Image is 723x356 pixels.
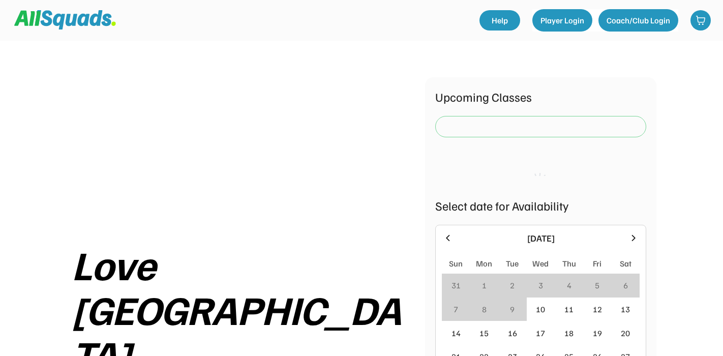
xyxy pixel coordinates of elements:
div: 9 [510,303,515,315]
div: 6 [623,279,628,291]
div: 2 [510,279,515,291]
img: yH5BAEAAAAALAAAAAABAAEAAAIBRAA7 [104,77,383,229]
div: 5 [595,279,599,291]
img: shopping-cart-01%20%281%29.svg [696,15,706,25]
div: Select date for Availability [435,196,646,215]
a: Help [479,10,520,31]
div: Mon [476,257,492,270]
div: 15 [479,327,489,339]
div: 4 [567,279,571,291]
div: Wed [532,257,549,270]
div: [DATE] [459,231,622,245]
div: 7 [454,303,458,315]
div: 16 [508,327,517,339]
div: 8 [482,303,487,315]
div: 12 [593,303,602,315]
div: 11 [564,303,574,315]
div: 10 [536,303,545,315]
div: Sun [449,257,463,270]
div: 1 [482,279,487,291]
div: 18 [564,327,574,339]
div: Thu [562,257,576,270]
div: Sat [620,257,631,270]
div: Fri [593,257,601,270]
button: Player Login [532,9,592,32]
div: Tue [506,257,519,270]
div: 13 [621,303,630,315]
img: Squad%20Logo.svg [14,10,116,29]
div: 20 [621,327,630,339]
button: Coach/Club Login [598,9,678,32]
div: 31 [451,279,461,291]
div: Upcoming Classes [435,87,646,106]
div: 19 [593,327,602,339]
div: 14 [451,327,461,339]
div: 3 [538,279,543,291]
div: 17 [536,327,545,339]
